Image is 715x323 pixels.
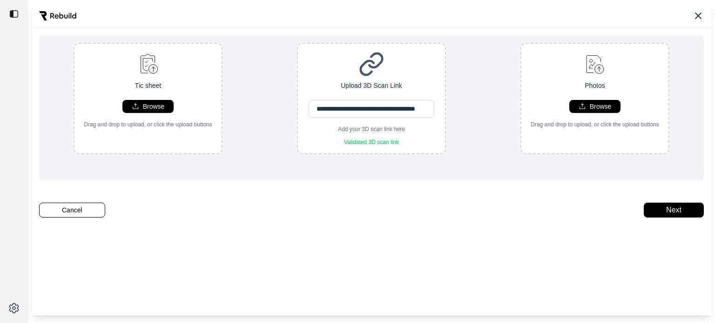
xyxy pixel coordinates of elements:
p: Upload 3D Scan Link [341,81,402,91]
p: Validated 3D scan link [338,138,405,146]
p: Drag and drop to upload, or click the upload buttons [84,121,212,128]
button: Browse [569,100,620,113]
img: upload-image.svg [582,51,608,77]
button: Next [644,203,704,218]
p: Tic sheet [135,81,161,91]
button: Cancel [39,203,105,218]
p: Photos [585,81,605,91]
img: toggle sidebar [9,9,19,19]
p: Add your 3D scan link here [338,125,405,133]
p: Browse [143,102,165,111]
img: upload-file.svg [135,51,162,77]
p: Browse [590,102,612,111]
button: Browse [122,100,173,113]
img: Rebuild [39,11,76,20]
p: Drag and drop to upload, or click the upload buttons [531,121,659,128]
